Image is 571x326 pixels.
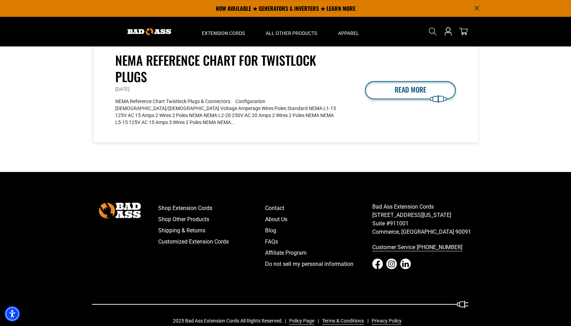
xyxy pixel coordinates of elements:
p: Bad Ass Extension Cords [STREET_ADDRESS][US_STATE] Suite #911001 Commerce, [GEOGRAPHIC_DATA] 90091 [372,203,480,236]
a: Affiliate Program [265,247,372,259]
summary: All Other Products [255,17,328,46]
a: Terms & Conditions [319,317,364,325]
summary: Search [427,26,438,37]
a: Do not sell my personal information [265,259,372,270]
img: Bad Ass Extension Cords [127,28,171,35]
div: 2025 Bad Ass Extension Cords All Rights Reserved. [173,317,407,325]
a: About Us [265,214,372,225]
a: cart [458,27,469,36]
a: Shop Other Products [158,214,265,225]
span: Apparel [338,30,359,36]
a: Privacy Policy [369,317,402,325]
a: Blog [265,225,372,236]
a: Open this option [442,17,454,46]
a: Instagram - open in a new tab [386,259,397,269]
a: FAQs [265,236,372,247]
a: NEMA Reference Chart for Twistlock Plugs [115,52,339,85]
summary: Apparel [328,17,369,46]
a: Shop Extension Cords [158,203,265,214]
a: call 833-674-1699 [372,242,480,253]
a: Facebook - open in a new tab [372,259,383,269]
a: Policy Page [286,317,314,325]
a: Shipping & Returns [158,225,265,236]
time: [DATE] [115,86,130,92]
span: All Other Products [266,30,317,36]
div: Accessibility Menu [5,306,20,321]
a: Customized Extension Cords [158,236,265,247]
a: READ MORE NEMA Reference Chart for Twistlock Plugs [365,81,456,99]
a: LinkedIn - open in a new tab [400,259,411,269]
img: Bad Ass Extension Cords [99,203,141,218]
a: Contact [265,203,372,214]
summary: Extension Cords [191,17,255,46]
p: NEMA Reference Chart Twistlock Plugs & Connectors Configuration [DEMOGRAPHIC_DATA]/[DEMOGRAPHIC_D... [115,98,339,126]
span: Extension Cords [202,30,245,36]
